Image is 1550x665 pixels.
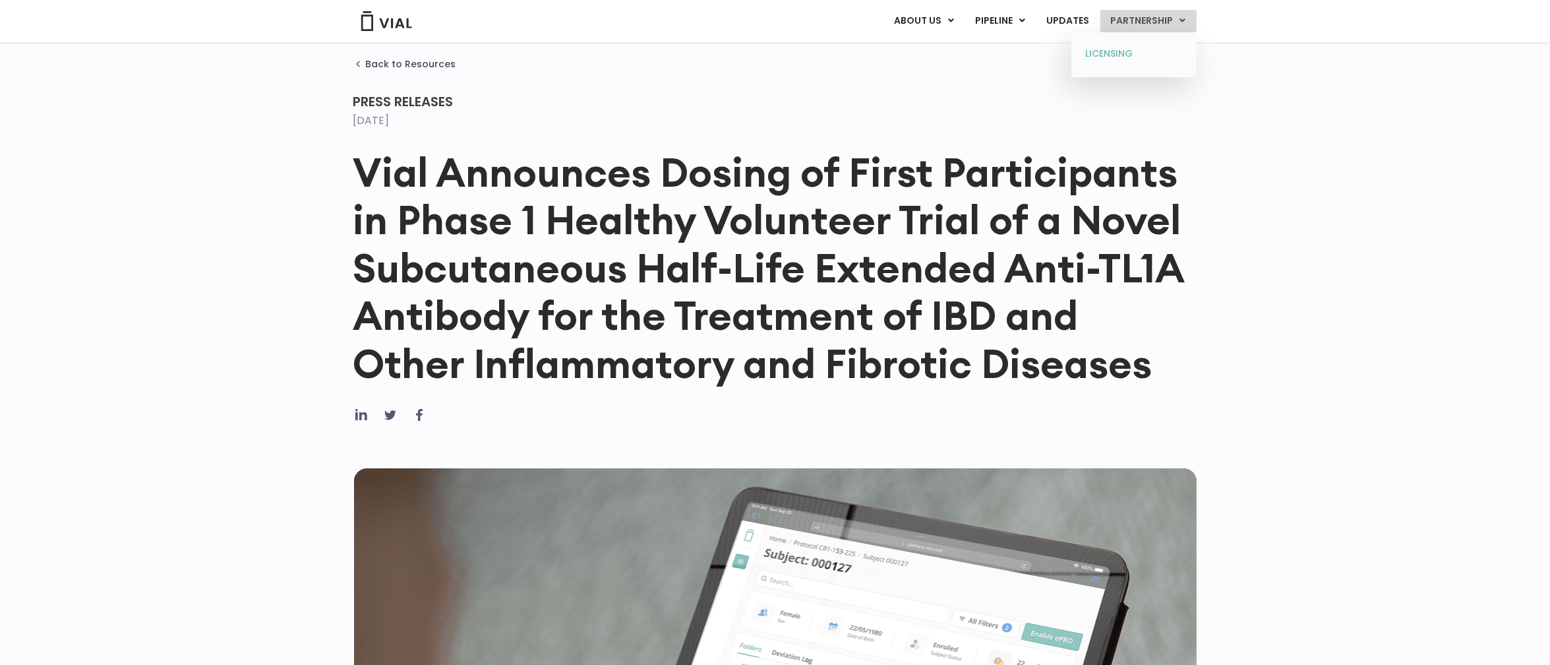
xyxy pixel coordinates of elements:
a: Back to Resources [353,59,456,69]
div: Share on twitter [382,407,398,423]
a: ABOUT USMenu Toggle [884,10,965,32]
time: [DATE] [353,113,390,128]
h1: Vial Announces Dosing of First Participants in Phase 1 Healthy Volunteer Trial of a Novel Subcuta... [353,148,1197,387]
span: Press Releases [353,92,454,111]
div: Share on linkedin [353,407,369,423]
a: PIPELINEMenu Toggle [965,10,1036,32]
a: LICENSING [1076,44,1191,65]
span: Back to Resources [366,59,456,69]
a: PARTNERSHIPMenu Toggle [1100,10,1197,32]
img: Vial Logo [360,11,413,31]
div: Share on facebook [411,407,427,423]
a: UPDATES [1036,10,1100,32]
